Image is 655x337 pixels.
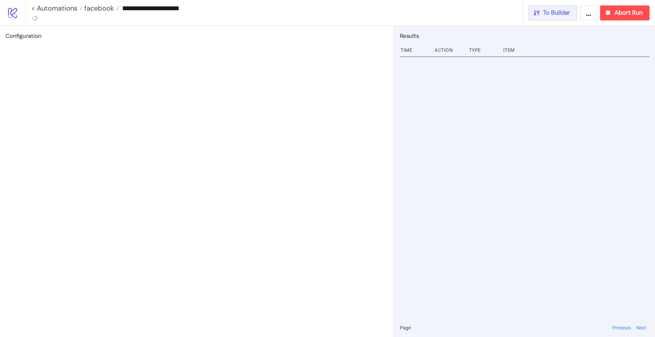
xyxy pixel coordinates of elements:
div: Item [503,44,650,57]
button: ... [580,5,597,20]
span: Page [400,324,411,332]
button: To Builder [528,5,578,20]
button: Abort Run [600,5,650,20]
span: To Builder [543,9,570,17]
div: Time [400,44,429,57]
span: Abort Run [614,9,643,17]
h2: Results [400,31,650,40]
div: Type [468,44,498,57]
button: Next [634,324,648,332]
a: < Automations [31,5,83,12]
div: Action [434,44,463,57]
a: facebook [83,5,119,12]
button: Previous [610,324,633,332]
span: facebook [83,4,114,13]
h2: Configuration [5,31,388,40]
